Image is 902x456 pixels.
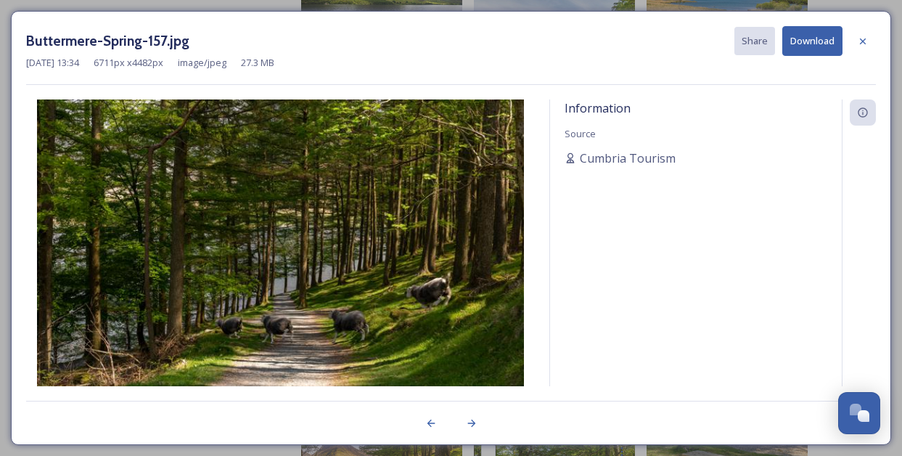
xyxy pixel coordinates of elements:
button: Download [782,26,842,56]
span: Information [565,100,631,116]
span: 6711 px x 4482 px [94,56,163,70]
img: Buttermere-Spring-157.jpg [26,99,535,425]
button: Open Chat [838,392,880,434]
span: image/jpeg [178,56,226,70]
span: Source [565,127,596,140]
h3: Buttermere-Spring-157.jpg [26,30,189,52]
span: [DATE] 13:34 [26,56,79,70]
span: 27.3 MB [241,56,274,70]
button: Share [734,27,775,55]
span: Cumbria Tourism [580,150,676,167]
